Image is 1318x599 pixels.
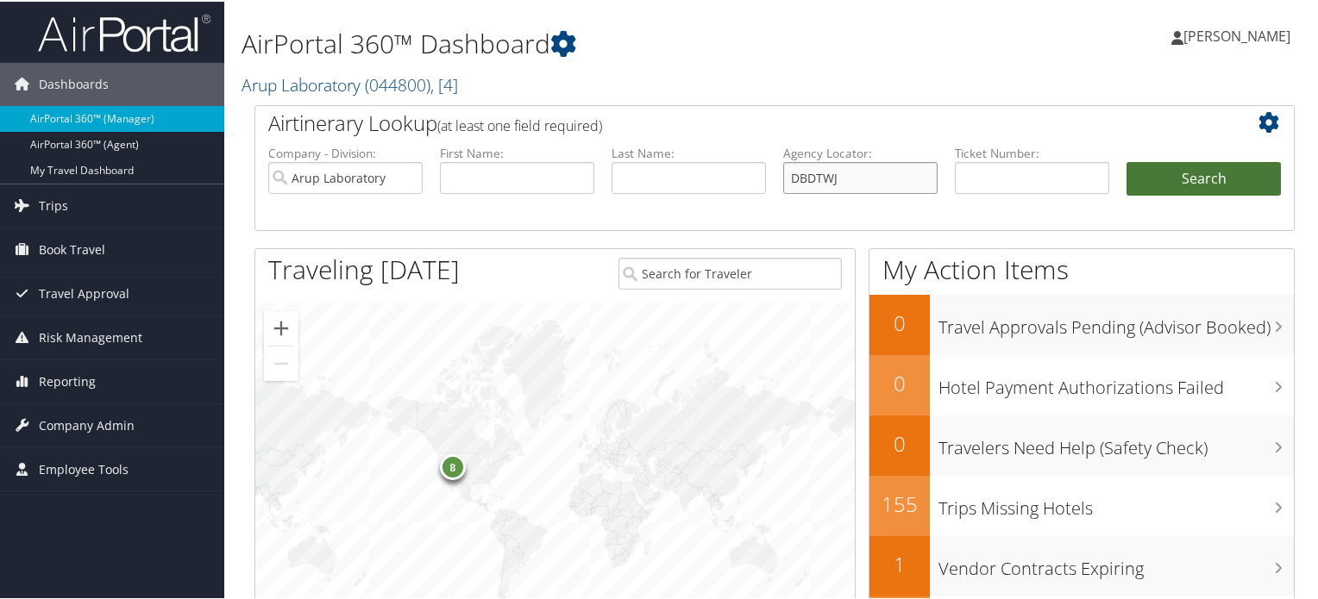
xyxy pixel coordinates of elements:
[39,402,135,446] span: Company Admin
[38,11,210,52] img: airportal-logo.png
[365,72,430,95] span: ( 044800 )
[1171,9,1308,60] a: [PERSON_NAME]
[618,256,843,288] input: Search for Traveler
[869,367,930,396] h2: 0
[869,534,1294,595] a: 1Vendor Contracts Expiring
[264,309,298,344] button: Zoom in
[869,414,1294,474] a: 0Travelers Need Help (Safety Check)
[268,107,1195,136] h2: Airtinerary Lookup
[869,548,930,577] h2: 1
[39,315,142,358] span: Risk Management
[869,353,1294,414] a: 0Hotel Payment Authorizations Failed
[1183,25,1290,44] span: [PERSON_NAME]
[242,72,458,95] a: Arup Laboratory
[440,143,594,160] label: First Name:
[268,143,423,160] label: Company - Division:
[437,115,602,134] span: (at least one field required)
[612,143,766,160] label: Last Name:
[938,305,1294,338] h3: Travel Approvals Pending (Advisor Booked)
[869,250,1294,286] h1: My Action Items
[869,474,1294,534] a: 155Trips Missing Hotels
[39,271,129,314] span: Travel Approval
[430,72,458,95] span: , [ 4 ]
[268,250,460,286] h1: Traveling [DATE]
[39,446,129,490] span: Employee Tools
[869,488,930,517] h2: 155
[39,359,96,402] span: Reporting
[869,427,930,457] h2: 0
[938,546,1294,579] h3: Vendor Contracts Expiring
[1127,160,1281,195] button: Search
[955,143,1109,160] label: Ticket Number:
[938,365,1294,398] h3: Hotel Payment Authorizations Failed
[39,61,109,104] span: Dashboards
[938,426,1294,459] h3: Travelers Need Help (Safety Check)
[39,183,68,226] span: Trips
[242,24,952,60] h1: AirPortal 360™ Dashboard
[869,293,1294,353] a: 0Travel Approvals Pending (Advisor Booked)
[869,307,930,336] h2: 0
[783,143,938,160] label: Agency Locator:
[39,227,105,270] span: Book Travel
[439,452,465,478] div: 8
[264,345,298,379] button: Zoom out
[938,486,1294,519] h3: Trips Missing Hotels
